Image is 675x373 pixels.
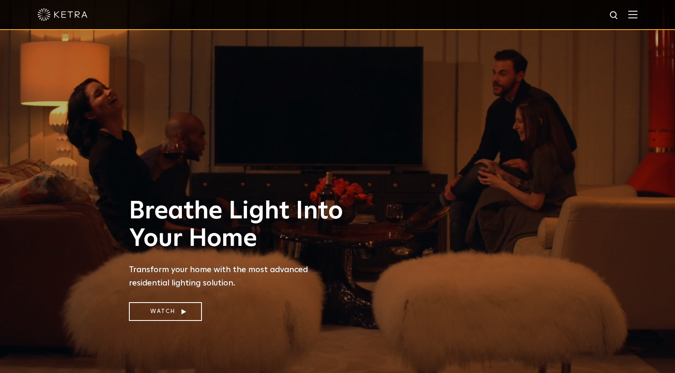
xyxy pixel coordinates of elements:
img: search icon [609,10,620,21]
img: ketra-logo-2019-white [38,8,88,21]
img: Hamburger%20Nav.svg [628,10,637,18]
a: Watch [129,302,202,321]
p: Transform your home with the most advanced residential lighting solution. [129,263,350,290]
h1: Breathe Light Into Your Home [129,198,350,253]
